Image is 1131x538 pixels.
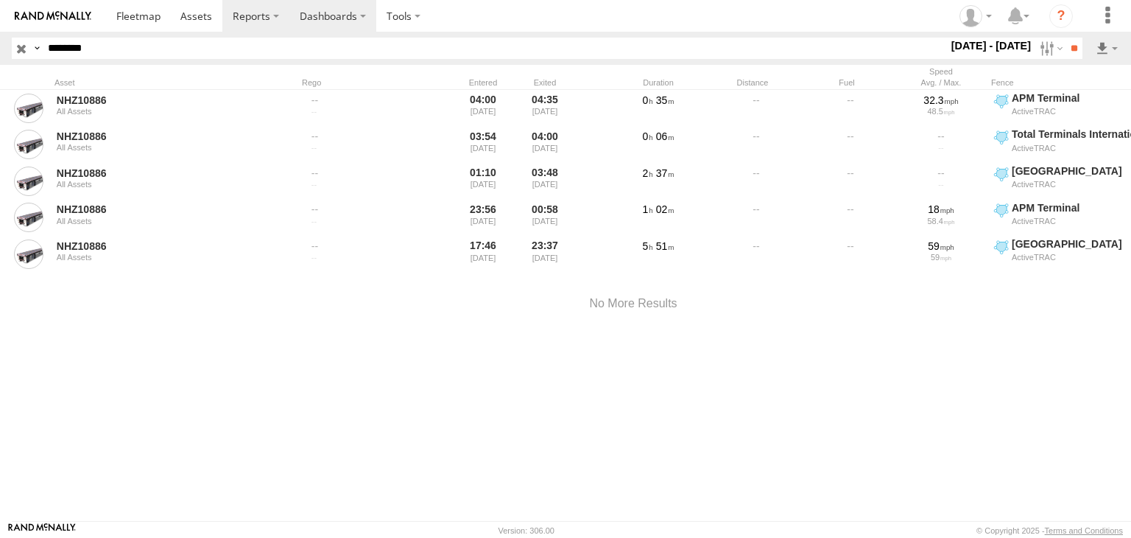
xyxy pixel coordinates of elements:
a: Visit our Website [8,523,76,538]
a: NHZ10886 [57,130,258,143]
label: Search Query [31,38,43,59]
div: Zulema McIntosch [954,5,997,27]
div: Exited [517,77,573,88]
a: NHZ10886 [57,203,258,216]
div: All Assets [57,217,258,226]
label: [DATE] - [DATE] [948,38,1035,54]
a: NHZ10886 [57,94,258,107]
a: Terms and Conditions [1045,526,1123,535]
span: 06 [656,130,674,142]
label: Search Filter Options [1034,38,1065,59]
div: Entered [455,77,511,88]
div: 04:00 [DATE] [455,91,511,125]
div: 59 [899,240,983,253]
span: 0 [643,94,653,106]
span: 2 [643,167,653,179]
i: ? [1049,4,1073,28]
div: Duration [614,77,702,88]
div: 04:00 [DATE] [517,127,573,161]
div: 03:54 [DATE] [455,127,511,161]
div: All Assets [57,180,258,189]
div: Rego [302,77,449,88]
div: All Assets [57,143,258,152]
span: 5 [643,240,653,252]
div: 59 [899,253,983,262]
span: 51 [656,240,674,252]
div: 17:46 [DATE] [455,237,511,271]
div: 18 [899,203,983,216]
div: Fuel [803,77,891,88]
a: NHZ10886 [57,167,258,180]
span: 02 [656,203,674,215]
label: Export results as... [1094,38,1119,59]
span: 35 [656,94,674,106]
span: 0 [643,130,653,142]
span: 1 [643,203,653,215]
div: Asset [54,77,261,88]
div: 04:35 [DATE] [517,91,573,125]
img: rand-logo.svg [15,11,91,21]
div: All Assets [57,107,258,116]
div: All Assets [57,253,258,262]
div: Version: 306.00 [498,526,554,535]
span: 37 [656,167,674,179]
a: NHZ10886 [57,240,258,253]
div: 48.5 [899,107,983,116]
div: 23:56 [DATE] [455,201,511,235]
div: 03:48 [DATE] [517,164,573,198]
div: 01:10 [DATE] [455,164,511,198]
div: Distance [708,77,797,88]
div: 23:37 [DATE] [517,237,573,271]
div: 32.3 [899,94,983,107]
div: 58.4 [899,217,983,226]
div: 00:58 [DATE] [517,201,573,235]
div: © Copyright 2025 - [976,526,1123,535]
